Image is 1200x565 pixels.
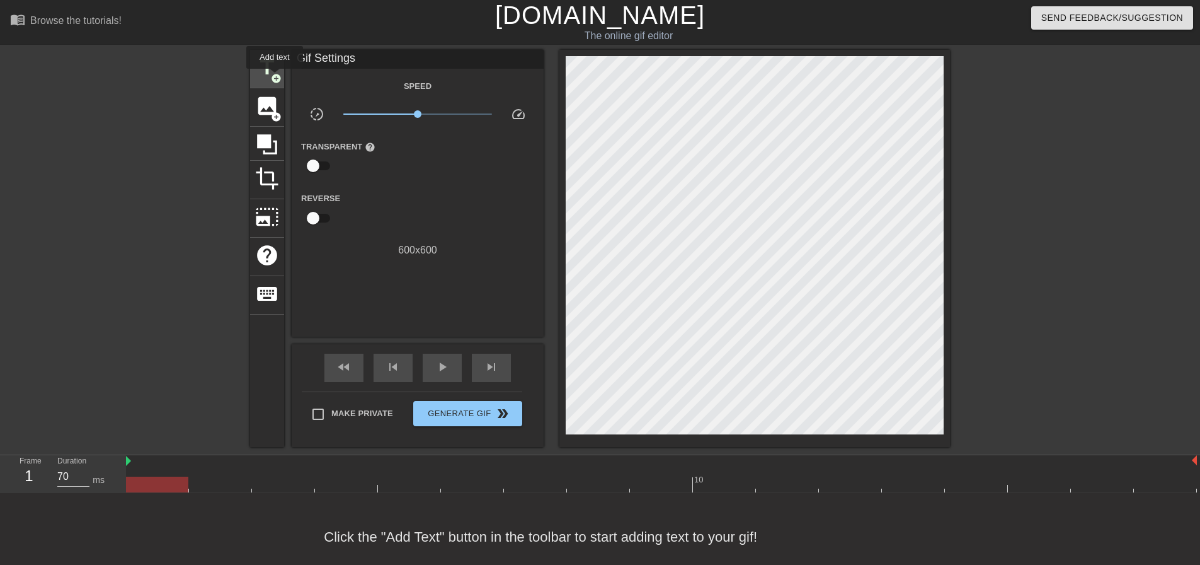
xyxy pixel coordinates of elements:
[418,406,517,421] span: Generate Gif
[495,1,705,29] a: [DOMAIN_NAME]
[20,465,38,487] div: 1
[1041,10,1183,26] span: Send Feedback/Suggestion
[10,455,48,492] div: Frame
[255,205,279,229] span: photo_size_select_large
[292,50,544,69] div: Gif Settings
[255,282,279,306] span: keyboard
[495,406,510,421] span: double_arrow
[694,474,706,486] div: 10
[435,359,450,375] span: play_arrow
[57,458,86,465] label: Duration
[292,243,544,258] div: 600 x 600
[10,12,122,32] a: Browse the tutorials!
[511,107,526,122] span: speed
[365,142,375,153] span: help
[255,243,279,267] span: help
[484,359,499,375] span: skip_next
[10,12,25,27] span: menu_book
[255,55,279,79] span: title
[386,359,401,375] span: skip_previous
[301,192,340,205] label: Reverse
[30,15,122,26] div: Browse the tutorials!
[406,28,851,44] div: The online gif editor
[404,80,431,93] label: Speed
[309,107,324,122] span: slow_motion_video
[336,359,351,375] span: fast_rewind
[255,94,279,118] span: image
[413,401,522,426] button: Generate Gif
[331,407,393,420] span: Make Private
[93,474,105,487] div: ms
[1031,6,1193,30] button: Send Feedback/Suggestion
[1192,455,1197,465] img: bound-end.png
[271,112,282,122] span: add_circle
[255,166,279,190] span: crop
[271,73,282,84] span: add_circle
[301,141,375,153] label: Transparent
